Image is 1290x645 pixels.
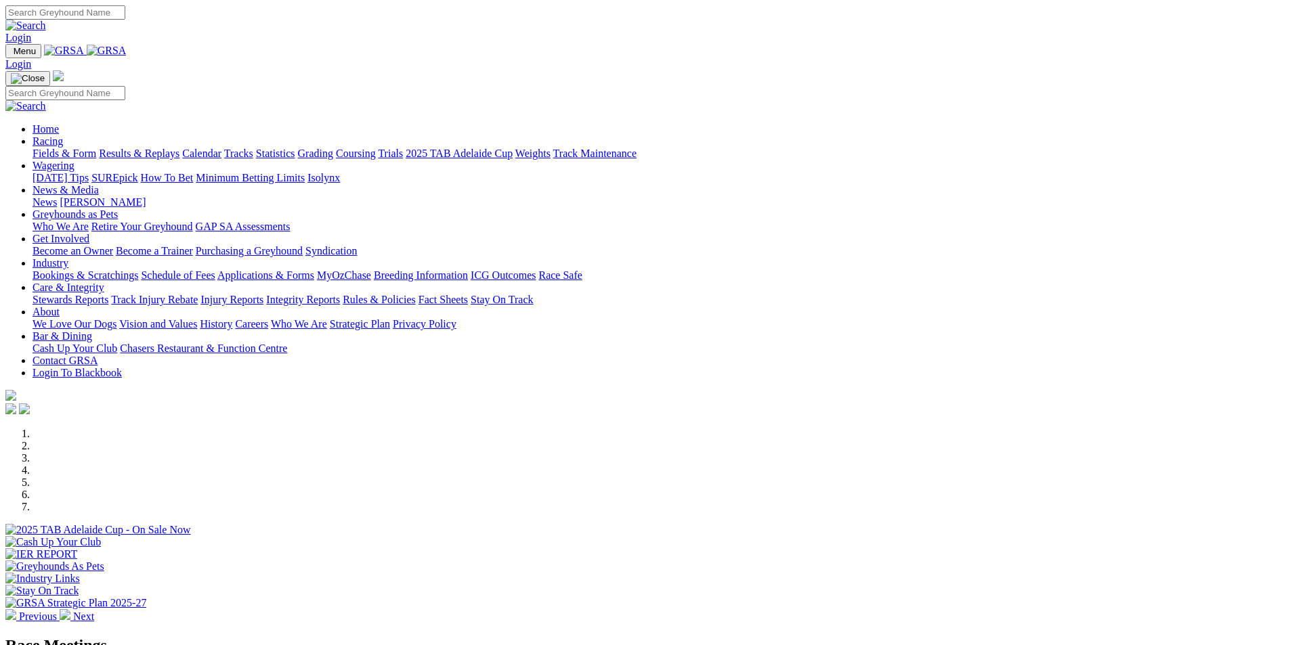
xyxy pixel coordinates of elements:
[5,609,16,620] img: chevron-left-pager-white.svg
[298,148,333,159] a: Grading
[119,318,197,330] a: Vision and Values
[196,172,305,183] a: Minimum Betting Limits
[5,560,104,573] img: Greyhounds As Pets
[141,269,215,281] a: Schedule of Fees
[5,536,101,548] img: Cash Up Your Club
[336,148,376,159] a: Coursing
[406,148,513,159] a: 2025 TAB Adelaide Cup
[217,269,314,281] a: Applications & Forms
[33,306,60,317] a: About
[5,548,77,560] img: IER REPORT
[53,70,64,81] img: logo-grsa-white.png
[99,148,179,159] a: Results & Replays
[235,318,268,330] a: Careers
[5,585,79,597] img: Stay On Track
[33,245,113,257] a: Become an Owner
[224,148,253,159] a: Tracks
[33,172,89,183] a: [DATE] Tips
[196,221,291,232] a: GAP SA Assessments
[33,294,108,305] a: Stewards Reports
[5,573,80,585] img: Industry Links
[5,390,16,401] img: logo-grsa-white.png
[471,294,533,305] a: Stay On Track
[33,148,1285,160] div: Racing
[33,233,89,244] a: Get Involved
[307,172,340,183] a: Isolynx
[33,196,57,208] a: News
[60,610,94,622] a: Next
[91,221,193,232] a: Retire Your Greyhound
[33,342,1285,355] div: Bar & Dining
[91,172,137,183] a: SUREpick
[196,245,303,257] a: Purchasing a Greyhound
[33,269,138,281] a: Bookings & Scratchings
[33,318,116,330] a: We Love Our Dogs
[33,208,118,220] a: Greyhounds as Pets
[33,221,89,232] a: Who We Are
[33,257,68,269] a: Industry
[11,73,45,84] img: Close
[33,245,1285,257] div: Get Involved
[33,318,1285,330] div: About
[141,172,194,183] a: How To Bet
[5,403,16,414] img: facebook.svg
[5,100,46,112] img: Search
[33,184,99,196] a: News & Media
[33,135,63,147] a: Racing
[19,610,57,622] span: Previous
[538,269,582,281] a: Race Safe
[87,45,127,57] img: GRSA
[73,610,94,622] span: Next
[553,148,637,159] a: Track Maintenance
[33,269,1285,282] div: Industry
[44,45,84,57] img: GRSA
[33,148,96,159] a: Fields & Form
[256,148,295,159] a: Statistics
[5,524,191,536] img: 2025 TAB Adelaide Cup - On Sale Now
[120,342,287,354] a: Chasers Restaurant & Function Centre
[378,148,403,159] a: Trials
[33,160,74,171] a: Wagering
[317,269,371,281] a: MyOzChase
[5,597,146,609] img: GRSA Strategic Plan 2025-27
[5,610,60,622] a: Previous
[33,330,92,342] a: Bar & Dining
[33,221,1285,233] div: Greyhounds as Pets
[60,196,146,208] a: [PERSON_NAME]
[471,269,536,281] a: ICG Outcomes
[374,269,468,281] a: Breeding Information
[33,123,59,135] a: Home
[182,148,221,159] a: Calendar
[33,172,1285,184] div: Wagering
[111,294,198,305] a: Track Injury Rebate
[5,20,46,32] img: Search
[271,318,327,330] a: Who We Are
[5,5,125,20] input: Search
[343,294,416,305] a: Rules & Policies
[116,245,193,257] a: Become a Trainer
[393,318,456,330] a: Privacy Policy
[418,294,468,305] a: Fact Sheets
[60,609,70,620] img: chevron-right-pager-white.svg
[33,367,122,378] a: Login To Blackbook
[33,355,98,366] a: Contact GRSA
[33,282,104,293] a: Care & Integrity
[5,86,125,100] input: Search
[33,196,1285,208] div: News & Media
[19,403,30,414] img: twitter.svg
[200,294,263,305] a: Injury Reports
[5,44,41,58] button: Toggle navigation
[266,294,340,305] a: Integrity Reports
[33,342,117,354] a: Cash Up Your Club
[305,245,357,257] a: Syndication
[5,71,50,86] button: Toggle navigation
[14,46,36,56] span: Menu
[200,318,232,330] a: History
[33,294,1285,306] div: Care & Integrity
[5,32,31,43] a: Login
[330,318,390,330] a: Strategic Plan
[515,148,551,159] a: Weights
[5,58,31,70] a: Login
